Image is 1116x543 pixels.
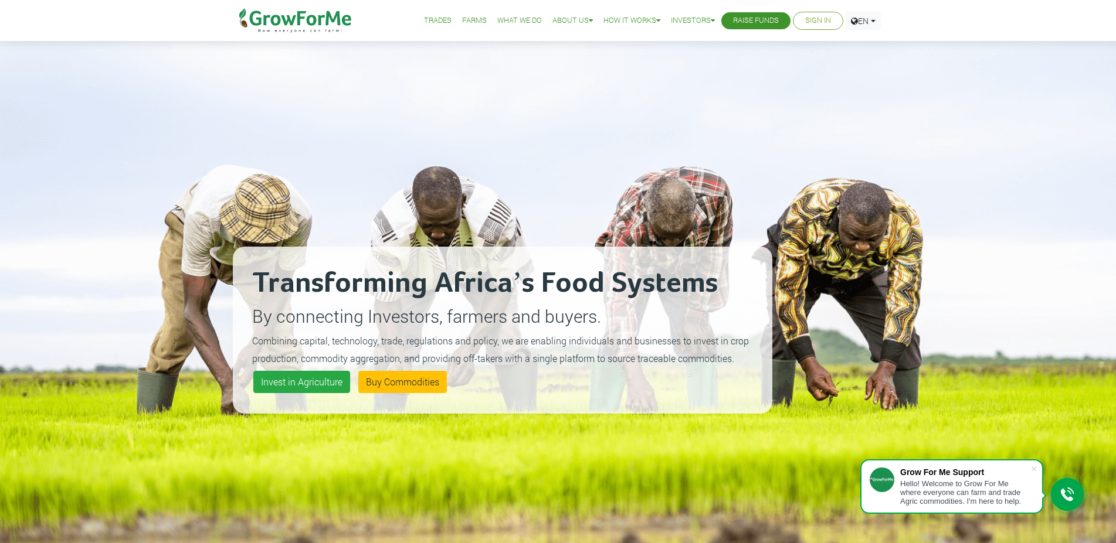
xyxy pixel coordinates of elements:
[805,15,831,27] a: Sign In
[900,479,1030,506] div: Hello! Welcome to Grow For Me where everyone can farm and trade Agric commodities. I'm here to help.
[671,15,715,27] a: Investors
[497,15,542,27] a: What We Do
[424,15,452,27] a: Trades
[252,266,753,301] h2: Transforming Africa’s Food Systems
[900,467,1030,477] div: Grow For Me Support
[733,15,779,27] a: Raise Funds
[253,371,350,393] a: Invest in Agriculture
[462,15,487,27] a: Farms
[846,12,881,30] a: EN
[552,15,593,27] a: About Us
[252,303,753,329] p: By connecting Investors, farmers and buyers.
[358,371,447,393] a: Buy Commodities
[252,334,749,364] small: Combining capital, technology, trade, regulations and policy, we are enabling individuals and bus...
[603,15,660,27] a: How it Works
